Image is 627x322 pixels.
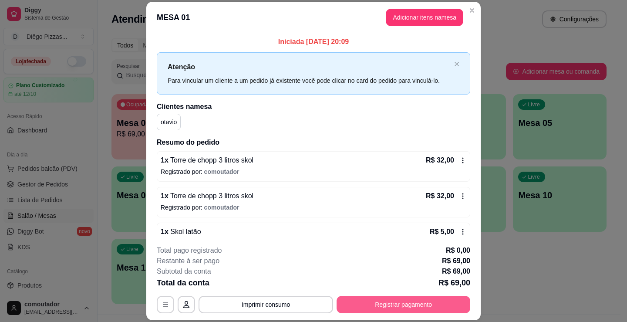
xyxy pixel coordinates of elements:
[446,245,470,256] p: R$ 0,00
[157,277,209,289] p: Total da conta
[204,168,239,175] span: comoutador
[169,156,253,164] span: Torre de chopp 3 litros skol
[157,102,470,112] h2: Clientes na mesa
[386,9,463,26] button: Adicionar itens namesa
[161,118,177,126] p: otavio
[157,266,211,277] p: Subtotal da conta
[161,155,253,166] p: 1 x
[161,191,253,201] p: 1 x
[442,266,470,277] p: R$ 69,00
[157,256,219,266] p: Restante à ser pago
[442,256,470,266] p: R$ 69,00
[438,277,470,289] p: R$ 69,00
[426,191,454,201] p: R$ 32,00
[168,76,451,85] div: Para vincular um cliente a um pedido já existente você pode clicar no card do pedido para vinculá...
[169,192,253,200] span: Torre de chopp 3 litros skol
[161,167,466,176] p: Registrado por:
[430,227,454,237] p: R$ 5,00
[426,155,454,166] p: R$ 32,00
[161,227,201,237] p: 1 x
[157,37,470,47] p: Iniciada [DATE] 20:09
[157,137,470,148] h2: Resumo do pedido
[337,296,470,313] button: Registrar pagamento
[204,204,239,211] span: comoutador
[454,61,459,67] button: close
[169,228,201,235] span: Skol latão
[199,296,333,313] button: Imprimir consumo
[157,245,222,256] p: Total pago registrado
[146,2,481,33] header: MESA 01
[168,61,451,72] p: Atenção
[465,3,479,17] button: Close
[161,203,466,212] p: Registrado por:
